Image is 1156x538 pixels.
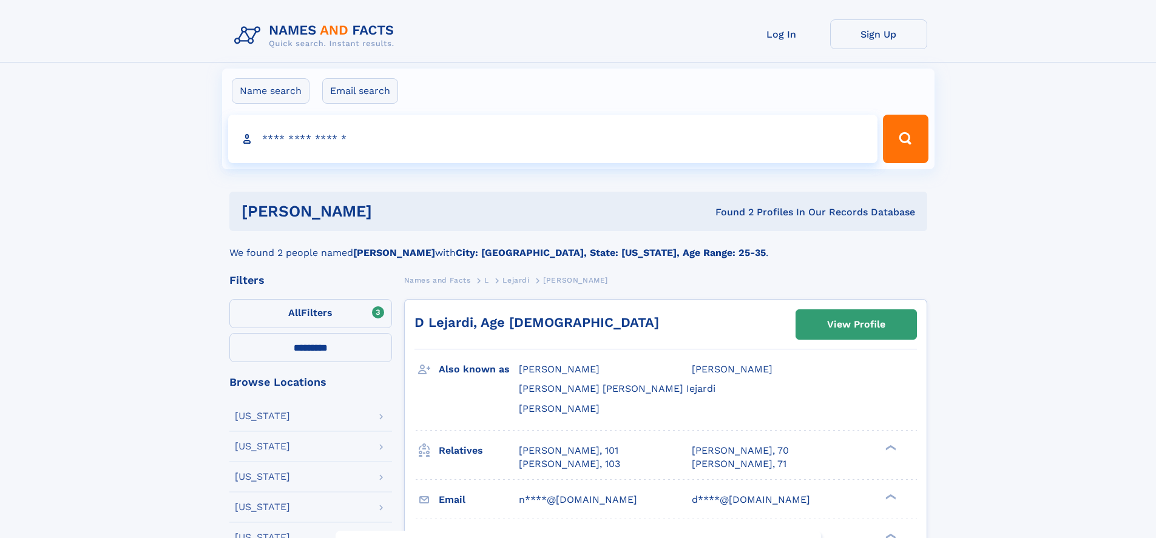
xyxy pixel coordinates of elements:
[883,115,928,163] button: Search Button
[235,472,290,482] div: [US_STATE]
[827,311,885,338] div: View Profile
[232,78,309,104] label: Name search
[404,272,471,287] a: Names and Facts
[502,272,529,287] a: Lejardi
[235,442,290,451] div: [US_STATE]
[519,383,715,394] span: [PERSON_NAME] [PERSON_NAME] Iejardi
[484,276,489,284] span: L
[414,315,659,330] a: D Lejardi, Age [DEMOGRAPHIC_DATA]
[242,204,544,219] h1: [PERSON_NAME]
[544,206,915,219] div: Found 2 Profiles In Our Records Database
[882,493,897,500] div: ❯
[235,502,290,512] div: [US_STATE]
[484,272,489,287] a: L
[229,231,927,260] div: We found 2 people named with .
[228,115,878,163] input: search input
[456,247,766,258] b: City: [GEOGRAPHIC_DATA], State: [US_STATE], Age Range: 25-35
[692,457,786,471] a: [PERSON_NAME], 71
[229,275,392,286] div: Filters
[502,276,529,284] span: Lejardi
[229,19,404,52] img: Logo Names and Facts
[519,457,620,471] a: [PERSON_NAME], 103
[322,78,398,104] label: Email search
[439,489,519,510] h3: Email
[692,363,772,375] span: [PERSON_NAME]
[796,310,916,339] a: View Profile
[882,443,897,451] div: ❯
[692,444,789,457] a: [PERSON_NAME], 70
[519,403,600,414] span: [PERSON_NAME]
[439,359,519,380] h3: Also known as
[229,299,392,328] label: Filters
[543,276,608,284] span: [PERSON_NAME]
[288,307,301,318] span: All
[519,363,600,375] span: [PERSON_NAME]
[733,19,830,49] a: Log In
[830,19,927,49] a: Sign Up
[519,444,618,457] a: [PERSON_NAME], 101
[353,247,435,258] b: [PERSON_NAME]
[229,377,392,388] div: Browse Locations
[439,440,519,461] h3: Relatives
[235,411,290,421] div: [US_STATE]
